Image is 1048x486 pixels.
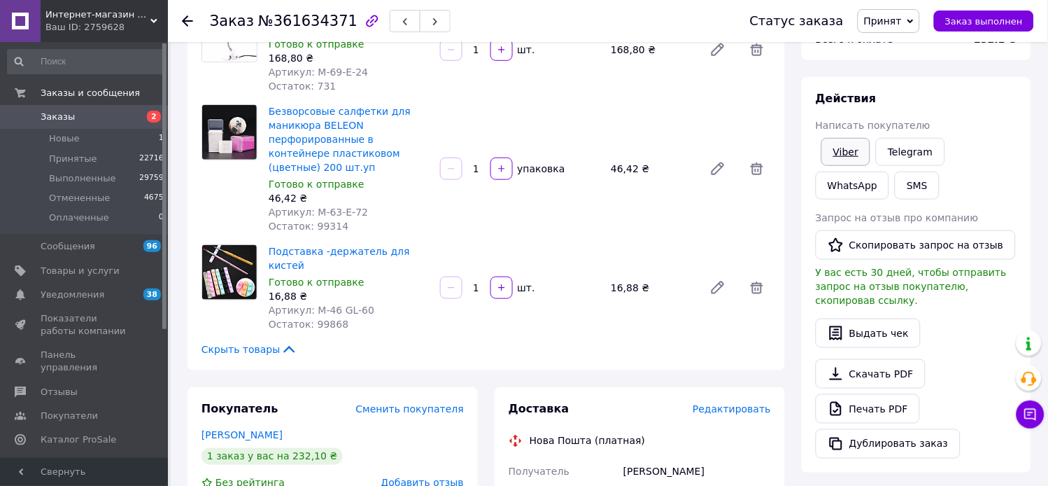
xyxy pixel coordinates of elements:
span: Всего к оплате [816,34,893,45]
span: Доставка [509,402,569,415]
span: Оплаченные [49,211,109,224]
button: Чат с покупателем [1017,401,1045,429]
span: Сменить покупателя [356,403,464,415]
a: [PERSON_NAME] [201,430,283,441]
a: Telegram [876,138,944,166]
span: Остаток: 99314 [269,221,348,232]
span: 4675 [144,192,164,204]
span: Артикул: М-63-Е-72 [269,207,368,218]
span: 1 [159,132,164,145]
span: Действия [816,92,877,105]
span: Скрыть товары [201,342,297,356]
span: 22716 [139,153,164,165]
div: 168,80 ₴ [269,51,429,65]
div: 1 заказ у вас на 232,10 ₴ [201,448,343,465]
img: Подставка -держатель для кистей [202,245,257,300]
span: Отмененные [49,192,110,204]
span: Готово к отправке [269,39,364,50]
span: Готово к отправке [269,277,364,288]
div: 16,88 ₴ [605,278,698,298]
span: Панель управления [41,349,129,374]
button: Скопировать запрос на отзыв [816,230,1016,260]
span: Каталог ProSale [41,433,116,446]
button: Дублировать заказ [816,429,961,459]
div: Ваш ID: 2759628 [45,21,168,34]
span: №361634371 [258,13,357,29]
span: Отзывы [41,386,78,398]
span: Заказ выполнен [945,16,1023,27]
span: Артикул: М-69-Е-24 [269,67,368,78]
span: Удалить [743,36,771,64]
span: Запрос на отзыв про компанию [816,212,979,223]
a: Скачать PDF [816,359,926,389]
span: Остаток: 731 [269,81,337,92]
b: 232.1 ₴ [975,34,1017,45]
input: Поиск [7,49,165,74]
div: шт. [514,43,537,57]
div: [PERSON_NAME] [621,459,774,485]
span: 2 [147,111,161,123]
span: Товары и услуги [41,265,120,277]
div: 168,80 ₴ [605,40,698,60]
span: Готово к отправке [269,179,364,190]
span: Артикул: M-46 GL-60 [269,305,374,316]
span: 96 [143,240,161,252]
div: 16,88 ₴ [269,289,429,303]
span: Сообщения [41,240,95,253]
div: упаковка [514,162,567,176]
a: Безворсовые салфетки для маникюра BELEON перфорированные в контейнере пластиковом (цветные) 200 ш... [269,106,411,173]
span: 0 [159,211,164,224]
span: У вас есть 30 дней, чтобы отправить запрос на отзыв покупателю, скопировав ссылку. [816,267,1007,306]
span: Удалить [743,155,771,183]
button: Заказ выполнен [934,11,1034,32]
button: SMS [895,172,940,200]
div: Нова Пошта (платная) [526,434,649,448]
div: 46,42 ₴ [269,191,429,205]
span: Уведомления [41,289,104,301]
span: Принят [864,15,902,27]
a: Редактировать [704,155,732,183]
span: Получатель [509,466,569,478]
span: 38 [143,289,161,300]
a: Viber [821,138,870,166]
a: WhatsApp [816,172,889,200]
span: Написать покупателю [816,120,930,131]
img: Безворсовые салфетки для маникюра BELEON перфорированные в контейнере пластиковом (цветные) 200 ш... [202,105,257,160]
span: Заказы и сообщения [41,87,140,99]
span: Редактировать [693,403,771,415]
span: Заказ [210,13,254,29]
a: Печать PDF [816,394,920,424]
span: Интернет-магазин "New Style Nails" [45,8,150,21]
span: Показатели работы компании [41,312,129,338]
span: Остаток: 99868 [269,319,348,330]
span: Выполненные [49,172,116,185]
span: Покупатель [201,402,278,415]
div: 46,42 ₴ [605,159,698,179]
span: Принятые [49,153,97,165]
a: Подставка -держатель для кистей [269,246,410,271]
span: Новые [49,132,80,145]
span: Удалить [743,274,771,302]
div: Вернуться назад [182,14,193,28]
div: шт. [514,281,537,295]
a: Редактировать [704,36,732,64]
span: Заказы [41,111,75,123]
button: Выдать чек [816,319,921,348]
span: Покупатели [41,410,98,422]
a: Редактировать [704,274,732,302]
div: Статус заказа [750,14,844,28]
span: 29759 [139,172,164,185]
